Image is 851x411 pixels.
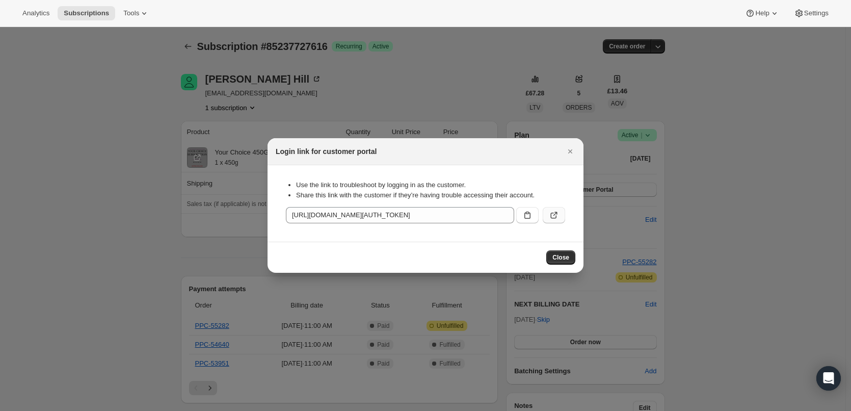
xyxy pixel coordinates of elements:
span: Analytics [22,9,49,17]
button: Help [739,6,785,20]
button: Analytics [16,6,56,20]
span: Help [755,9,769,17]
button: Close [546,250,575,265]
span: Close [552,253,569,262]
button: Settings [788,6,835,20]
button: Close [563,144,577,159]
button: Tools [117,6,155,20]
li: Share this link with the customer if they’re having trouble accessing their account. [296,190,565,200]
span: Tools [123,9,139,17]
div: Open Intercom Messenger [816,366,841,391]
li: Use the link to troubleshoot by logging in as the customer. [296,180,565,190]
span: Subscriptions [64,9,109,17]
span: Settings [804,9,829,17]
h2: Login link for customer portal [276,146,377,157]
button: Subscriptions [58,6,115,20]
